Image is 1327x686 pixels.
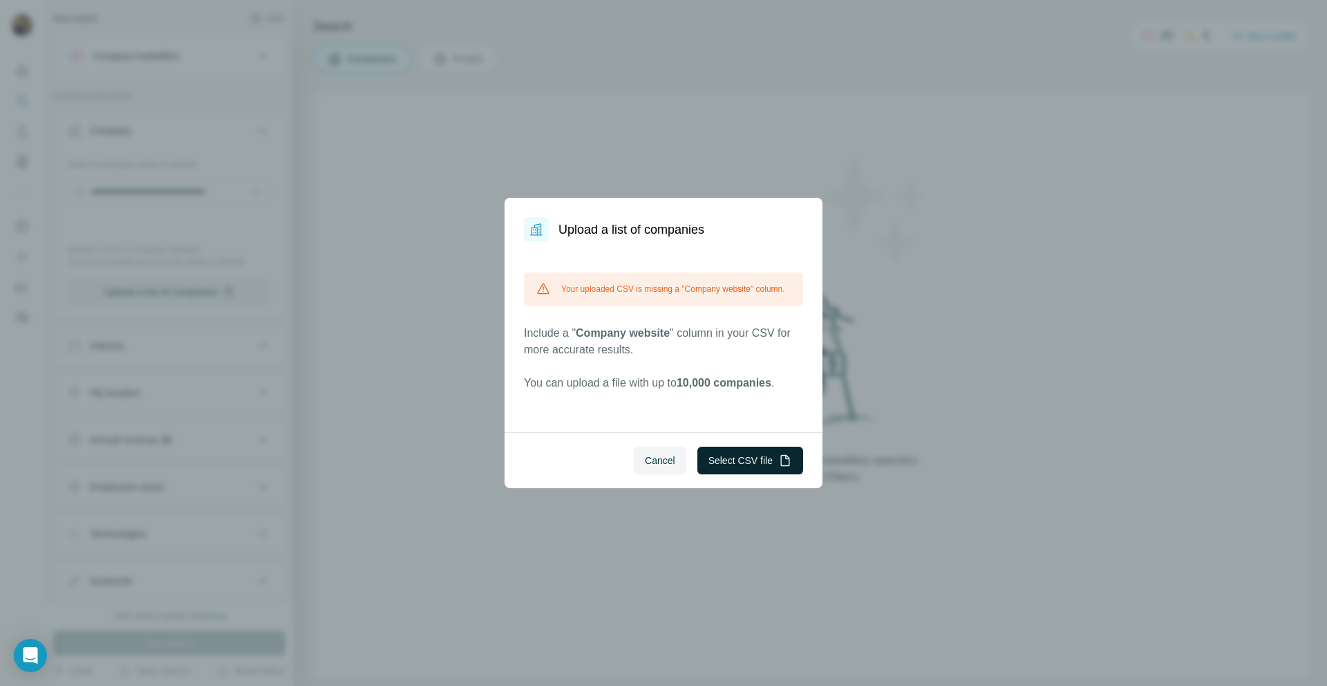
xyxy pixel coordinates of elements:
button: Select CSV file [697,447,803,474]
p: Include a " " column in your CSV for more accurate results. [524,325,803,358]
div: Open Intercom Messenger [14,639,47,672]
span: Company website [576,327,670,339]
span: Cancel [645,454,675,467]
p: You can upload a file with up to . [524,375,803,391]
h1: Upload a list of companies [558,220,704,239]
div: Your uploaded CSV is missing a "Company website" column. [524,272,803,306]
span: 10,000 companies [677,377,771,389]
button: Cancel [634,447,686,474]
